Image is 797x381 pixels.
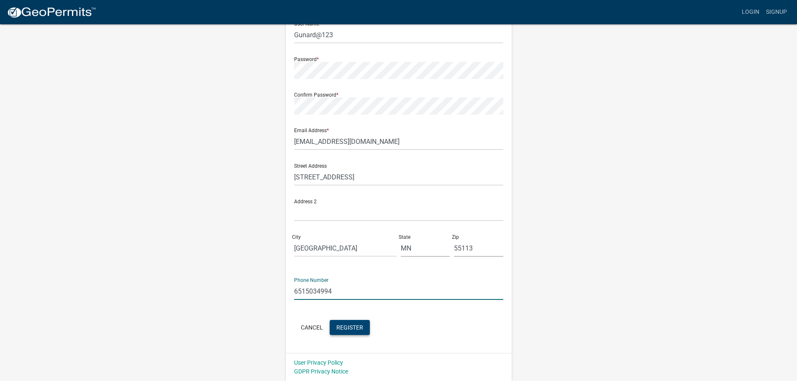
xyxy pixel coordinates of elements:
span: Register [336,324,363,330]
a: User Privacy Policy [294,359,343,366]
button: Register [330,320,370,335]
a: Login [738,4,763,20]
button: Cancel [294,320,330,335]
a: GDPR Privacy Notice [294,368,348,375]
a: Signup [763,4,790,20]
